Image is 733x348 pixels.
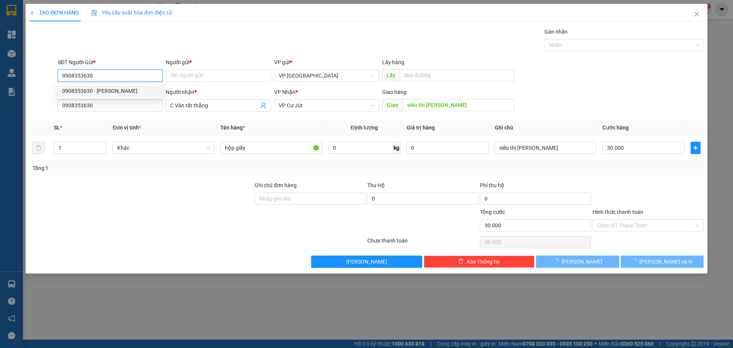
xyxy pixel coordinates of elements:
[346,257,387,266] span: [PERSON_NAME]
[62,87,158,95] div: 0908353630 - [PERSON_NAME]
[407,125,435,131] span: Giá trị hàng
[553,259,562,264] span: loading
[536,256,619,268] button: [PERSON_NAME]
[255,182,297,188] label: Ghi chú đơn hàng
[29,10,79,16] span: TẠO ĐƠN HÀNG
[400,69,514,81] input: Dọc đường
[631,259,639,264] span: loading
[691,142,701,154] button: plus
[220,142,322,154] input: VD: Bàn, Ghế
[691,145,700,151] span: plus
[382,89,407,95] span: Giao hàng
[467,257,500,266] span: Xóa Thông tin
[91,10,97,16] img: icon
[166,58,271,66] div: Người gửi
[458,259,463,265] span: delete
[480,209,505,215] span: Tổng cước
[274,89,295,95] span: VP Nhận
[382,99,402,111] span: Giao
[621,256,704,268] button: [PERSON_NAME] và In
[91,10,172,16] span: Yêu cầu xuất hóa đơn điện tử
[492,120,599,135] th: Ghi chú
[694,11,700,17] span: close
[117,142,210,154] span: Khác
[686,4,707,25] button: Close
[366,236,479,250] div: Chưa thanh toán
[544,29,568,35] label: Gán nhãn
[32,142,45,154] button: delete
[402,99,514,111] input: Dọc đường
[367,182,385,188] span: Thu Hộ
[407,142,489,154] input: 0
[424,256,535,268] button: deleteXóa Thông tin
[382,59,404,65] span: Lấy hàng
[393,142,400,154] span: kg
[220,125,245,131] span: Tên hàng
[593,209,643,215] label: Hình thức thanh toán
[58,58,163,66] div: SĐT Người Gửi
[480,181,591,193] div: Phí thu hộ
[602,125,629,131] span: Cước hàng
[274,58,379,66] div: VP gửi
[54,125,60,131] span: SL
[113,125,141,131] span: Đơn vị tính
[166,88,271,96] div: Người nhận
[279,70,375,81] span: VP Sài Gòn
[639,257,693,266] span: [PERSON_NAME] và In
[311,256,422,268] button: [PERSON_NAME]
[260,102,266,108] span: user-add
[351,125,378,131] span: Định lượng
[255,193,366,205] input: Ghi chú đơn hàng
[279,100,375,111] span: VP Cư Jút
[382,69,400,81] span: Lấy
[32,164,283,172] div: Tổng: 1
[29,10,35,15] span: plus
[58,85,163,97] div: 0908353630 - C Vân tất thắng
[495,142,596,154] input: Ghi Chú
[562,257,602,266] span: [PERSON_NAME]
